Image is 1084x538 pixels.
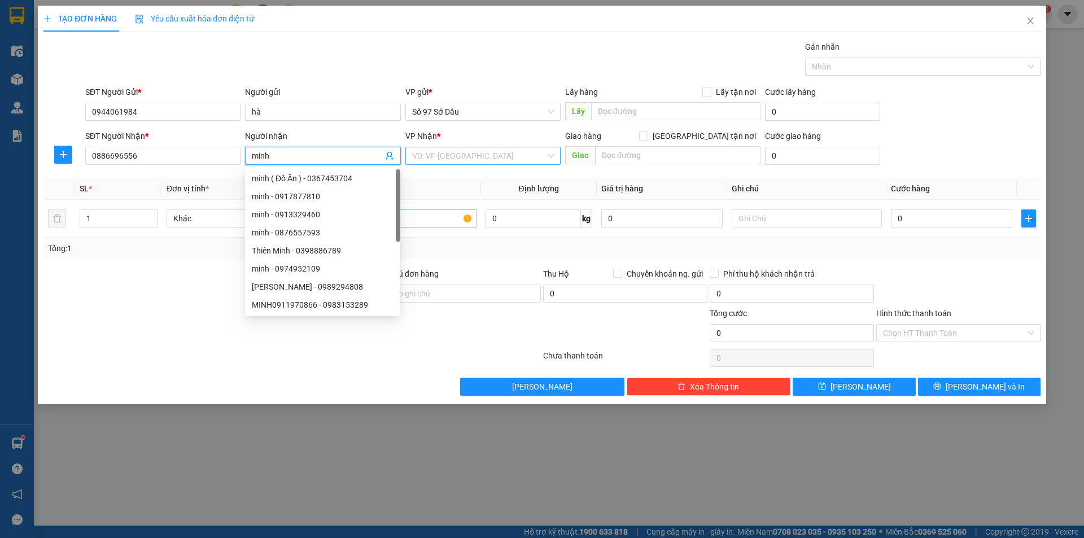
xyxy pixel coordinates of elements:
[43,14,117,23] span: TẠO ĐƠN HÀNG
[252,263,394,275] div: minh - 0974952109
[245,242,400,260] div: Thiên Minh - 0398886789
[326,209,476,228] input: VD: Bàn, Ghế
[565,146,595,164] span: Giao
[732,209,882,228] input: Ghi Chú
[412,103,554,120] span: Số 97 Sở Dầu
[793,378,915,396] button: save[PERSON_NAME]
[245,278,400,296] div: minh hà - 0989294808
[252,172,394,185] div: minh ( Đồ Ăn ) - 0367453704
[627,378,791,396] button: deleteXóa Thông tin
[252,244,394,257] div: Thiên Minh - 0398886789
[48,242,418,255] div: Tổng: 1
[385,151,394,160] span: user-add
[595,146,760,164] input: Dọc đường
[252,226,394,239] div: minh - 0876557593
[805,42,840,51] label: Gán nhãn
[245,187,400,205] div: minh - 0917877810
[765,147,880,165] input: Cước giao hàng
[565,88,598,97] span: Lấy hàng
[55,150,72,159] span: plus
[245,169,400,187] div: minh ( Đồ Ăn ) - 0367453704
[946,380,1025,393] span: [PERSON_NAME] và In
[690,380,739,393] span: Xóa Thông tin
[5,45,63,102] img: logo
[765,103,880,121] input: Cước lấy hàng
[135,14,254,23] span: Yêu cầu xuất hóa đơn điện tử
[891,184,930,193] span: Cước hàng
[252,208,394,221] div: minh - 0913329460
[711,86,760,98] span: Lấy tận nơi
[135,15,144,24] img: icon
[85,130,241,142] div: SĐT Người Nhận
[591,102,760,120] input: Dọc đường
[1015,6,1046,37] button: Close
[1026,16,1035,25] span: close
[727,178,886,200] th: Ghi chú
[818,382,826,391] span: save
[710,309,747,318] span: Tổng cước
[460,378,624,396] button: [PERSON_NAME]
[601,209,723,228] input: 0
[252,281,394,293] div: [PERSON_NAME] - 0989294808
[542,349,709,369] div: Chưa thanh toán
[64,49,161,89] span: Chuyển phát nhanh: [GEOGRAPHIC_DATA] - [GEOGRAPHIC_DATA]
[876,309,951,318] label: Hình thức thanh toán
[1022,214,1035,223] span: plus
[245,205,400,224] div: minh - 0913329460
[565,102,591,120] span: Lấy
[512,380,572,393] span: [PERSON_NAME]
[648,130,760,142] span: [GEOGRAPHIC_DATA] tận nơi
[677,382,685,391] span: delete
[173,210,310,227] span: Khác
[252,190,394,203] div: minh - 0917877810
[581,209,592,228] span: kg
[543,269,569,278] span: Thu Hộ
[405,132,437,141] span: VP Nhận
[377,269,439,278] label: Ghi chú đơn hàng
[245,86,400,98] div: Người gửi
[245,130,400,142] div: Người nhận
[245,260,400,278] div: minh - 0974952109
[245,224,400,242] div: minh - 0876557593
[831,380,891,393] span: [PERSON_NAME]
[80,184,89,193] span: SL
[622,268,707,280] span: Chuyển khoản ng. gửi
[252,299,394,311] div: MINH0911970866 - 0983153289
[70,9,155,46] strong: CHUYỂN PHÁT NHANH VIP ANH HUY
[918,378,1041,396] button: printer[PERSON_NAME] và In
[933,382,941,391] span: printer
[54,146,72,164] button: plus
[245,296,400,314] div: MINH0911970866 - 0983153289
[1021,209,1036,228] button: plus
[85,86,241,98] div: SĐT Người Gửi
[43,15,51,23] span: plus
[405,86,561,98] div: VP gửi
[719,268,819,280] span: Phí thu hộ khách nhận trả
[167,184,209,193] span: Đơn vị tính
[48,209,66,228] button: delete
[601,184,643,193] span: Giá trị hàng
[377,285,541,303] input: Ghi chú đơn hàng
[765,88,816,97] label: Cước lấy hàng
[565,132,601,141] span: Giao hàng
[519,184,559,193] span: Định lượng
[765,132,821,141] label: Cước giao hàng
